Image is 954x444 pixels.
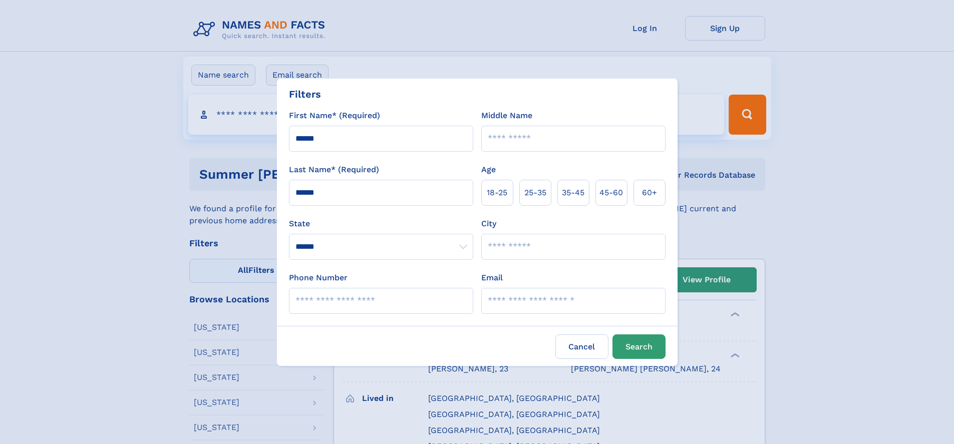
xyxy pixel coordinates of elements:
[481,110,532,122] label: Middle Name
[289,272,348,284] label: Phone Number
[289,164,379,176] label: Last Name* (Required)
[555,334,608,359] label: Cancel
[481,272,503,284] label: Email
[481,218,496,230] label: City
[289,218,473,230] label: State
[487,187,507,199] span: 18‑25
[599,187,623,199] span: 45‑60
[642,187,657,199] span: 60+
[524,187,546,199] span: 25‑35
[289,110,380,122] label: First Name* (Required)
[289,87,321,102] div: Filters
[562,187,584,199] span: 35‑45
[612,334,666,359] button: Search
[481,164,496,176] label: Age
